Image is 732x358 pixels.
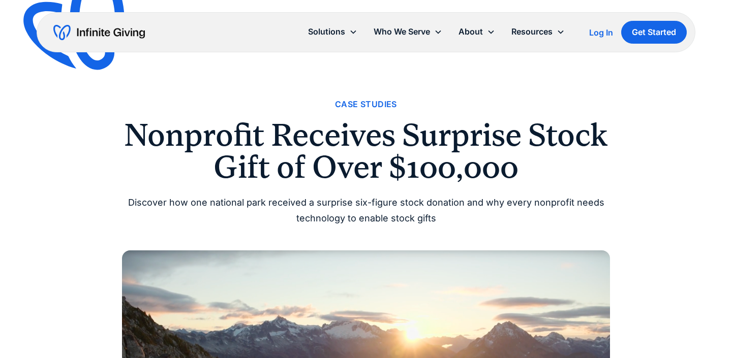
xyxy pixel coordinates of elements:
[335,97,397,111] a: Case Studies
[365,21,450,43] div: Who We Serve
[122,195,610,226] div: Discover how one national park received a surprise six-figure stock donation and why every nonpro...
[459,25,483,39] div: About
[374,25,430,39] div: Who We Serve
[589,28,613,37] div: Log In
[621,21,687,44] a: Get Started
[308,25,345,39] div: Solutions
[53,24,145,41] a: home
[450,21,503,43] div: About
[503,21,573,43] div: Resources
[511,25,553,39] div: Resources
[589,26,613,39] a: Log In
[122,119,610,183] h1: Nonprofit Receives Surprise Stock Gift of Over $100,000
[300,21,365,43] div: Solutions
